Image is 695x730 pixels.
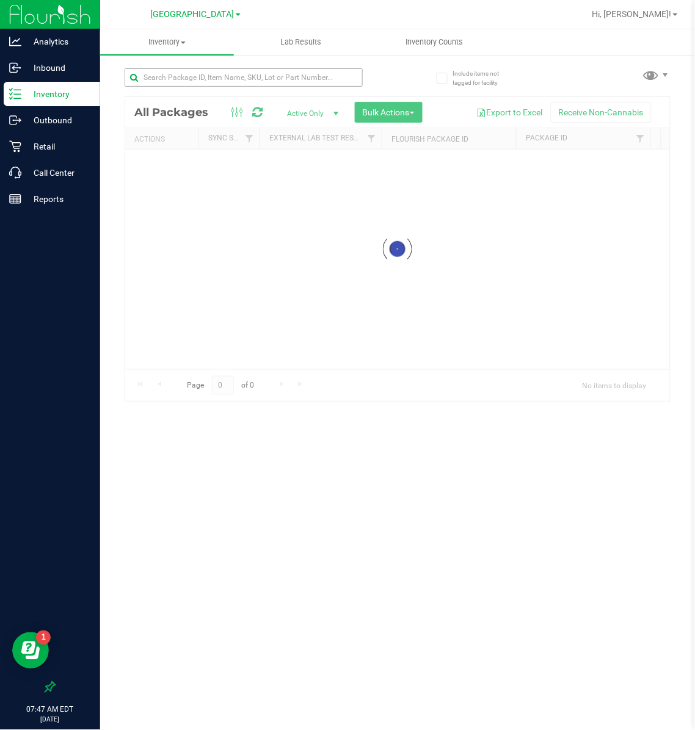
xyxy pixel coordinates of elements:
p: Call Center [21,165,95,180]
p: [DATE] [5,715,95,725]
inline-svg: Inbound [9,62,21,74]
inline-svg: Outbound [9,114,21,126]
p: Outbound [21,113,95,128]
label: Pin the sidebar to full width on large screens [44,681,56,693]
inline-svg: Inventory [9,88,21,100]
inline-svg: Analytics [9,35,21,48]
span: [GEOGRAPHIC_DATA] [151,9,235,20]
p: Retail [21,139,95,154]
span: Lab Results [264,37,338,48]
span: Inventory [100,37,234,48]
p: Reports [21,192,95,206]
inline-svg: Call Center [9,167,21,179]
iframe: Resource center unread badge [36,631,51,645]
inline-svg: Reports [9,193,21,205]
p: Analytics [21,34,95,49]
inline-svg: Retail [9,140,21,153]
p: 07:47 AM EDT [5,704,95,715]
input: Search Package ID, Item Name, SKU, Lot or Part Number... [125,68,363,87]
a: Inventory [100,29,234,55]
span: Hi, [PERSON_NAME]! [592,9,672,19]
p: Inventory [21,87,95,101]
iframe: Resource center [12,632,49,669]
a: Inventory Counts [368,29,501,55]
a: Lab Results [234,29,368,55]
span: Include items not tagged for facility [453,69,514,87]
span: Inventory Counts [390,37,480,48]
p: Inbound [21,60,95,75]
